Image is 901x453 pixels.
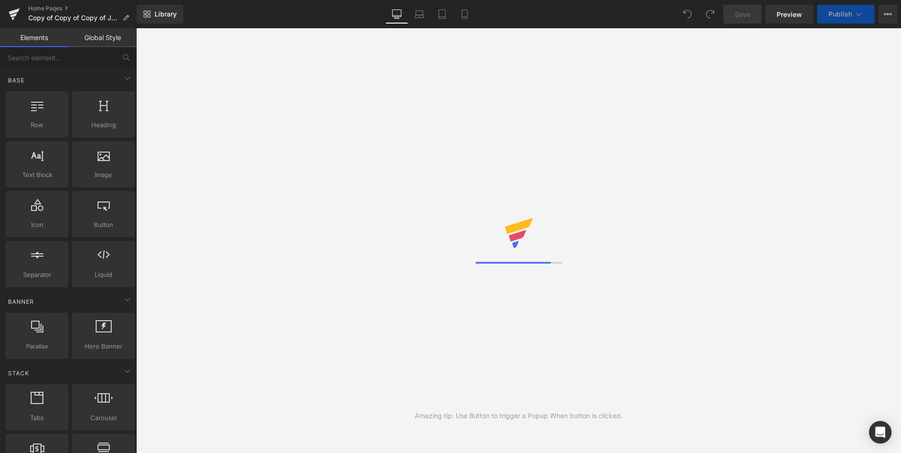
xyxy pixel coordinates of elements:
span: Icon [8,220,66,230]
a: New Library [137,5,183,24]
span: Save [735,9,750,19]
span: Stack [7,369,30,378]
div: Amazing tip: Use Button to trigger a Popup When button is clicked. [415,411,623,421]
button: Undo [678,5,697,24]
span: Copy of Copy of Copy of July Homepage [28,14,119,22]
span: Tabs [8,413,66,423]
a: Desktop [385,5,408,24]
span: Image [75,170,132,180]
a: Tablet [431,5,453,24]
span: Row [8,120,66,130]
span: Publish [828,10,852,18]
span: Carousel [75,413,132,423]
span: Library [155,10,177,18]
a: Mobile [453,5,476,24]
span: Preview [777,9,802,19]
a: Home Pages [28,5,137,12]
span: Text Block [8,170,66,180]
a: Laptop [408,5,431,24]
span: Heading [75,120,132,130]
span: Base [7,76,25,85]
button: Redo [701,5,720,24]
a: Preview [765,5,813,24]
span: Parallax [8,341,66,351]
button: Publish [817,5,875,24]
span: Button [75,220,132,230]
span: Liquid [75,270,132,280]
span: Hero Banner [75,341,132,351]
a: Global Style [68,28,137,47]
span: Separator [8,270,66,280]
div: Open Intercom Messenger [869,421,892,444]
button: More [878,5,897,24]
span: Banner [7,297,35,306]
